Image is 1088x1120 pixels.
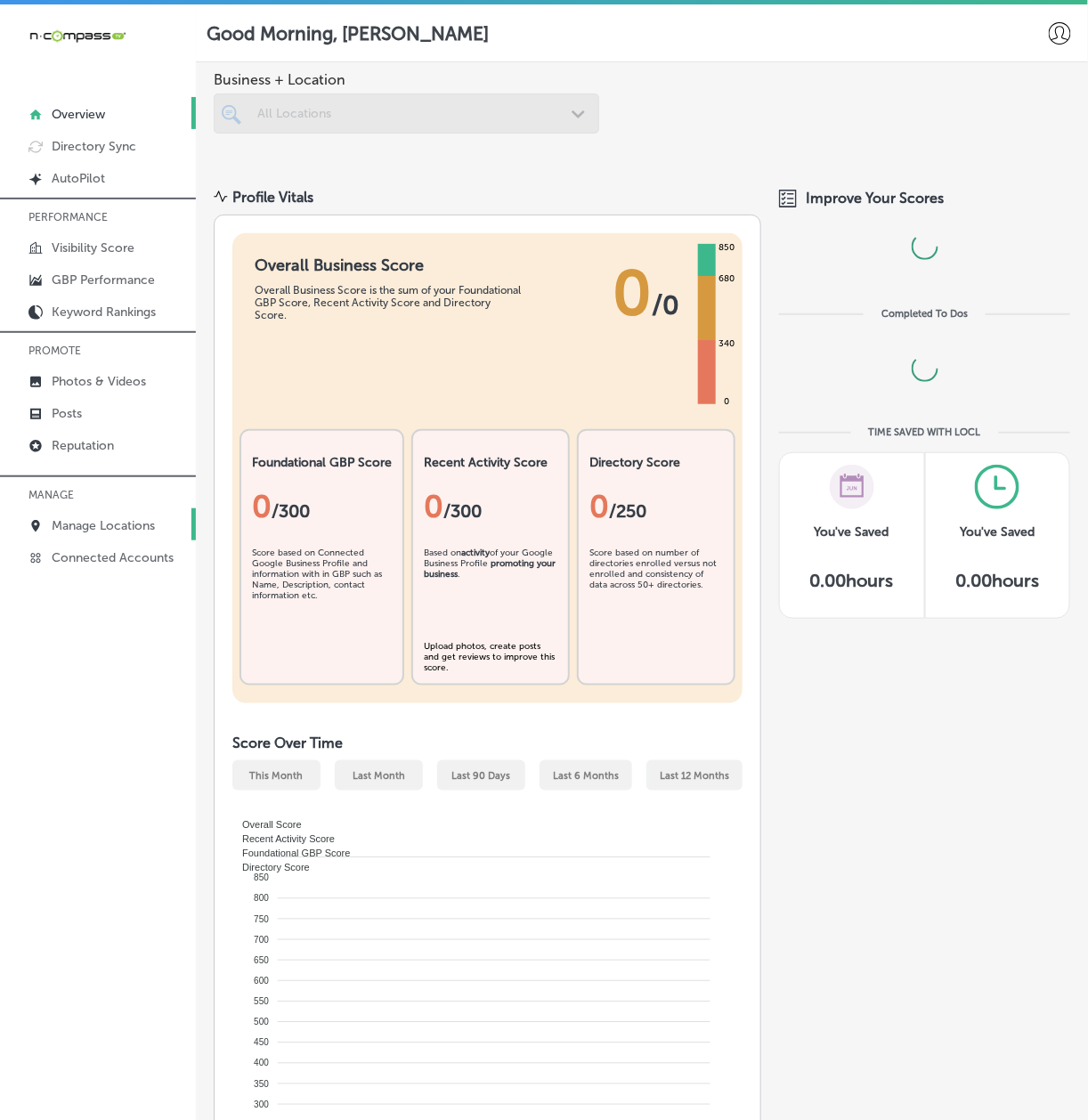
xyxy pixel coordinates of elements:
tspan: 550 [254,997,269,1007]
span: Last Month [353,770,405,782]
span: Recent Activity Score [229,834,335,845]
span: Overall Score [229,820,302,831]
tspan: 500 [254,1018,269,1027]
span: /300 [443,500,482,522]
div: Score based on number of directories enrolled versus not enrolled and consistency of data across ... [589,548,723,637]
tspan: 450 [254,1038,269,1048]
div: Upload photos, create posts and get reviews to improve this score. [424,641,557,673]
p: Directory Sync [52,139,136,154]
span: Foundational GBP Score [229,848,350,859]
tspan: 350 [254,1079,269,1089]
p: Connected Accounts [52,550,174,565]
h5: 0.00 hours [955,570,1039,591]
div: Based on of your Google Business Profile . [424,548,557,637]
h5: 0.00 hours [810,570,894,591]
span: Last 12 Months [660,770,729,782]
span: /250 [609,500,646,522]
p: Visibility Score [52,240,134,256]
div: Completed To Dos [881,308,968,320]
div: 680 [715,272,738,286]
p: Photos & Videos [52,374,146,389]
h2: Recent Activity Score [424,455,557,470]
h2: Score Over Time [232,734,743,751]
div: 0 [720,394,733,409]
div: 0 [252,488,392,525]
div: Profile Vitals [232,189,313,206]
p: GBP Performance [52,272,155,288]
p: AutoPilot [52,171,105,186]
h2: Foundational GBP Score [252,455,392,470]
tspan: 800 [254,894,269,904]
p: Reputation [52,438,114,453]
div: Overall Business Score is the sum of your Foundational GBP Score, Recent Activity Score and Direc... [255,284,522,321]
span: Last 6 Months [553,770,619,782]
p: Manage Locations [52,518,155,533]
p: Keyword Rankings [52,304,156,320]
tspan: 300 [254,1100,269,1109]
h3: You've Saved [815,524,889,540]
tspan: 700 [254,935,269,945]
b: activity [461,548,490,558]
span: Last 90 Days [452,770,511,782]
p: Overview [52,107,105,122]
span: Directory Score [229,863,310,873]
span: Improve Your Scores [806,190,944,207]
h2: Directory Score [589,455,723,470]
p: Posts [52,406,82,421]
tspan: 600 [254,977,269,986]
h3: You've Saved [960,524,1035,540]
div: Score based on Connected Google Business Profile and information with in GBP such as Name, Descri... [252,548,392,637]
span: / 300 [272,500,310,522]
span: This Month [250,770,304,782]
span: Business + Location [214,71,599,88]
b: promoting your business [424,558,556,580]
span: / 0 [652,289,679,321]
span: 0 [613,256,652,330]
tspan: 750 [254,914,269,924]
h1: Overall Business Score [255,256,522,275]
div: TIME SAVED WITH LOCL [869,426,981,438]
div: 850 [715,240,738,255]
div: 340 [715,337,738,351]
div: 0 [424,488,557,525]
p: Good Morning, [PERSON_NAME] [207,22,489,45]
tspan: 850 [254,873,269,883]
img: 660ab0bf-5cc7-4cb8-ba1c-48b5ae0f18e60NCTV_CLogo_TV_Black_-500x88.png [28,28,126,45]
tspan: 650 [254,955,269,965]
tspan: 400 [254,1059,269,1068]
div: 0 [589,488,723,525]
